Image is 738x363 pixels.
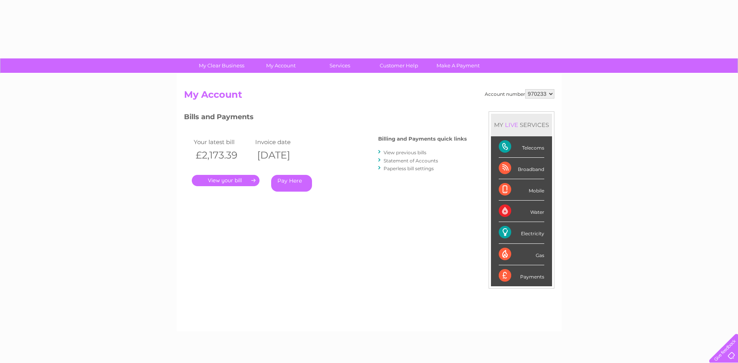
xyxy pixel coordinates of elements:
a: Customer Help [367,58,431,73]
a: Services [308,58,372,73]
div: LIVE [503,121,520,129]
h2: My Account [184,89,554,104]
a: . [192,175,259,186]
div: Mobile [499,179,544,201]
div: Telecoms [499,136,544,158]
h3: Bills and Payments [184,111,467,125]
th: £2,173.39 [192,147,254,163]
a: Pay Here [271,175,312,192]
td: Your latest bill [192,137,254,147]
td: Invoice date [253,137,315,147]
h4: Billing and Payments quick links [378,136,467,142]
div: Broadband [499,158,544,179]
th: [DATE] [253,147,315,163]
div: Electricity [499,222,544,243]
div: MY SERVICES [491,114,552,136]
a: My Account [249,58,313,73]
div: Water [499,201,544,222]
a: Paperless bill settings [384,166,434,171]
a: Make A Payment [426,58,490,73]
div: Payments [499,265,544,286]
div: Gas [499,244,544,265]
a: My Clear Business [189,58,254,73]
a: Statement of Accounts [384,158,438,164]
div: Account number [485,89,554,99]
a: View previous bills [384,150,426,155]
